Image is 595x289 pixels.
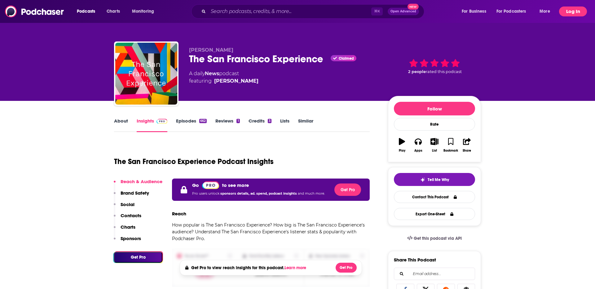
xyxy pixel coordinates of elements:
[114,118,128,132] a: About
[121,213,141,218] p: Contacts
[77,7,95,16] span: Podcasts
[496,7,526,16] span: For Podcasters
[394,173,475,186] button: tell me why sparkleTell Me Why
[428,177,449,182] span: Tell Me Why
[189,77,258,85] span: featuring
[114,190,149,201] button: Brand Safety
[426,134,443,156] button: List
[334,183,361,196] button: Get Pro
[394,208,475,220] button: Export One-Sheet
[394,118,475,131] div: Rate
[399,268,470,280] input: Email address...
[388,47,481,85] div: 2 peoplerated this podcast
[394,257,436,263] h3: Share This Podcast
[5,6,64,17] img: Podchaser - Follow, Share and Rate Podcasts
[394,191,475,203] a: Contact This Podcast
[172,211,186,217] h3: Reach
[176,118,207,132] a: Episodes662
[121,201,134,207] p: Social
[73,6,103,16] button: open menu
[192,182,199,188] p: Go
[197,4,430,19] div: Search podcasts, credits, & more...
[432,149,437,153] div: List
[420,177,425,182] img: tell me why sparkle
[205,71,219,76] a: News
[457,6,494,16] button: open menu
[410,134,426,156] button: Apps
[215,118,240,132] a: Reviews1
[214,77,258,85] a: Jim Herlihy
[394,134,410,156] button: Play
[156,119,167,124] img: Podchaser Pro
[114,201,134,213] button: Social
[540,7,550,16] span: More
[114,213,141,224] button: Contacts
[191,265,308,270] h4: Get Pro to view reach insights for this podcast.
[339,57,354,60] span: Claimed
[121,190,149,196] p: Brand Safety
[390,10,416,13] span: Open Advanced
[208,6,371,16] input: Search podcasts, credits, & more...
[132,7,154,16] span: Monitoring
[336,263,357,273] button: Get Pro
[137,118,167,132] a: InsightsPodchaser Pro
[107,7,120,16] span: Charts
[114,224,135,235] button: Charts
[535,6,558,16] button: open menu
[220,192,298,196] span: sponsors details, ad. spend, podcast insights
[408,4,419,10] span: New
[394,102,475,115] button: Follow
[298,118,313,132] a: Similar
[172,222,370,242] p: How popular is The San Francisco Experience? How big is The San Francisco Experience's audience? ...
[114,252,162,263] button: Get Pro
[399,149,405,153] div: Play
[443,149,458,153] div: Bookmark
[414,236,462,241] span: Get this podcast via API
[371,7,383,15] span: ⌘ K
[202,181,219,189] img: Podchaser Pro
[189,47,233,53] span: [PERSON_NAME]
[114,179,162,190] button: Reach & Audience
[114,235,141,247] button: Sponsors
[121,235,141,241] p: Sponsors
[114,157,274,166] h1: The San Francisco Experience Podcast Insights
[249,118,271,132] a: Credits3
[192,189,325,198] p: Pro users unlock and much more.
[202,181,219,189] a: Pro website
[236,119,240,123] div: 1
[402,231,467,246] a: Get this podcast via API
[103,6,124,16] a: Charts
[121,179,162,184] p: Reach & Audience
[268,119,271,123] div: 3
[199,119,207,123] div: 662
[394,268,475,280] div: Search followers
[443,134,459,156] button: Bookmark
[459,134,475,156] button: Share
[222,182,249,188] p: to see more
[426,69,462,74] span: rated this podcast
[408,69,426,74] span: 2 people
[121,224,135,230] p: Charts
[189,70,258,85] div: A daily podcast
[388,8,419,15] button: Open AdvancedNew
[463,149,471,153] div: Share
[115,43,177,105] img: The San Francisco Experience
[128,6,162,16] button: open menu
[284,265,308,270] button: Learn more
[414,149,422,153] div: Apps
[559,6,587,16] button: Log In
[462,7,486,16] span: For Business
[492,6,535,16] button: open menu
[280,118,289,132] a: Lists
